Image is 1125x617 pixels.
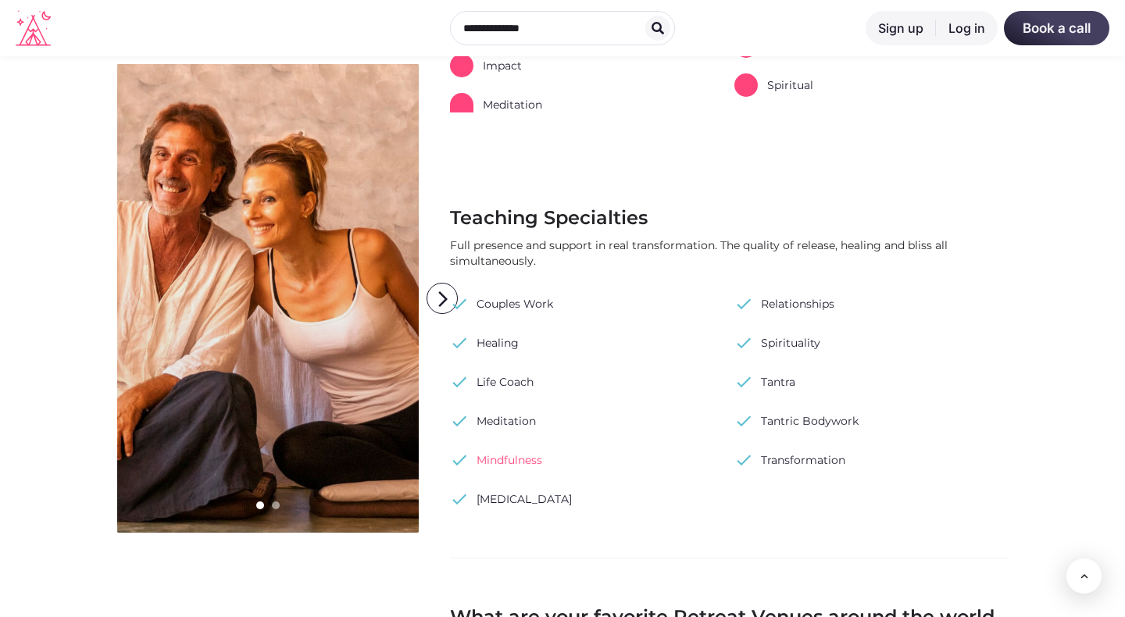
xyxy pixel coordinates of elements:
[450,370,469,394] span: check
[734,448,845,472] a: check Transformation
[734,73,813,97] a: Spiritual
[734,331,820,355] a: check Spirituality
[450,206,1008,230] h3: Teaching Specialties
[450,409,536,433] a: check Meditation
[450,487,469,511] span: check
[450,370,534,394] a: check Life Coach
[1004,11,1109,45] a: Book a call
[866,11,936,45] a: Sign up
[734,409,753,433] span: check
[734,370,753,394] span: check
[450,409,469,433] span: check
[936,11,998,45] a: Log in
[450,292,553,316] a: check Couples Work
[734,409,859,433] a: check Tantric Bodywork
[450,237,1008,269] div: Full presence and support in real transformation. The quality of release, healing and bliss all s...
[427,284,459,315] i: arrow_forward_ios
[450,448,469,472] span: check
[734,370,795,394] a: check Tantra
[734,448,753,472] span: check
[81,284,112,315] i: arrow_back_ios
[450,292,469,316] span: check
[450,54,522,77] a: Impact
[450,331,469,355] span: check
[450,487,572,511] a: check [MEDICAL_DATA]
[734,292,834,316] a: check Relationships
[450,448,542,472] a: check Mindfulness
[450,331,519,355] a: check Healing
[734,292,753,316] span: check
[734,331,753,355] span: check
